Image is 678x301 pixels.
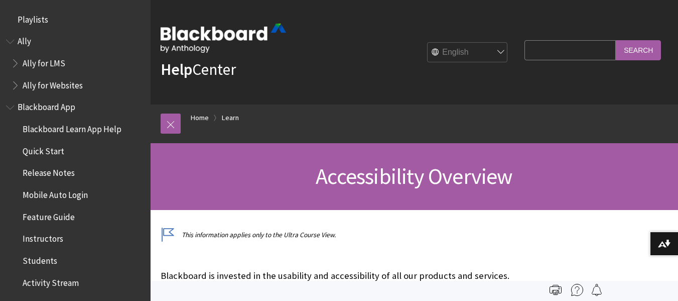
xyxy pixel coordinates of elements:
[571,284,583,296] img: More help
[23,252,57,266] span: Students
[316,162,512,190] span: Accessibility Overview
[23,77,83,90] span: Ally for Websites
[191,112,209,124] a: Home
[161,24,286,53] img: Blackboard by Anthology
[23,231,63,244] span: Instructors
[23,186,88,200] span: Mobile Auto Login
[616,40,661,60] input: Search
[550,284,562,296] img: Print
[161,230,519,240] p: This information applies only to the Ultra Course View.
[6,11,145,28] nav: Book outline for Playlists
[161,59,192,79] strong: Help
[18,33,31,47] span: Ally
[23,143,64,156] span: Quick Start
[222,112,239,124] a: Learn
[18,11,48,25] span: Playlists
[23,274,79,288] span: Activity Stream
[591,284,603,296] img: Follow this page
[23,121,121,134] span: Blackboard Learn App Help
[23,55,65,68] span: Ally for LMS
[23,209,75,222] span: Feature Guide
[6,33,145,94] nav: Book outline for Anthology Ally Help
[428,43,508,63] select: Site Language Selector
[23,165,75,178] span: Release Notes
[161,59,236,79] a: HelpCenter
[18,99,75,113] span: Blackboard App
